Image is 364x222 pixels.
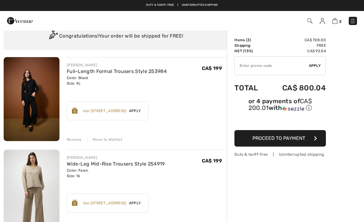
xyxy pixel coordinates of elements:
[309,63,321,68] span: Apply
[234,48,266,54] td: HST (13%)
[67,161,165,167] a: Wide-Leg Mid-Rise Trousers Style 254919
[339,19,341,24] span: 3
[266,37,326,43] td: CA$ 708.00
[332,17,341,24] a: 3
[83,108,127,114] div: Use [STREET_ADDRESS]
[67,168,165,179] div: Color: Fawn Size: 16
[47,30,59,42] img: Congratulation2.svg
[127,200,144,206] span: Apply
[320,18,325,24] img: My Info
[234,43,266,48] td: Shipping
[67,155,165,160] div: [PERSON_NAME]
[127,108,144,114] span: Apply
[7,17,33,23] a: 1ère Avenue
[307,18,312,24] img: Search
[87,137,122,142] div: Move to Wishlist
[247,38,250,42] span: 3
[266,48,326,54] td: CA$ 92.04
[234,37,266,43] td: Items ( )
[282,106,304,111] img: Sezzle
[7,15,33,27] img: 1ère Avenue
[72,107,77,114] img: Reward-Logo.svg
[234,130,326,147] button: Proceed to Payment
[248,97,312,111] span: CA$ 200.01
[67,75,167,86] div: Color: Black Size: XL
[67,68,167,74] a: Full-Length Formal Trousers Style 253984
[72,200,77,206] img: Reward-Logo.svg
[234,151,326,157] div: Duty & tariff-free | Uninterrupted shipping
[146,3,218,6] a: Duty & tariff-free | Uninterrupted shipping
[266,43,326,48] td: Free
[234,98,326,114] div: or 4 payments ofCA$ 200.01withSezzle Click to learn more about Sezzle
[266,78,326,98] td: CA$ 800.04
[202,158,222,164] span: CA$ 199
[67,137,82,142] div: Remove
[83,200,127,206] div: Use [STREET_ADDRESS]
[234,98,326,112] div: or 4 payments of with
[4,57,59,141] img: Full-Length Formal Trousers Style 253984
[202,65,222,71] span: CA$ 199
[350,18,356,24] img: Menu
[67,62,167,68] div: [PERSON_NAME]
[234,114,326,128] iframe: PayPal-paypal
[234,78,266,98] td: Total
[252,135,305,141] span: Proceed to Payment
[332,18,337,24] img: Shopping Bag
[235,56,309,75] input: Promo code
[11,30,219,42] div: Congratulations! Your order will be shipped for FREE!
